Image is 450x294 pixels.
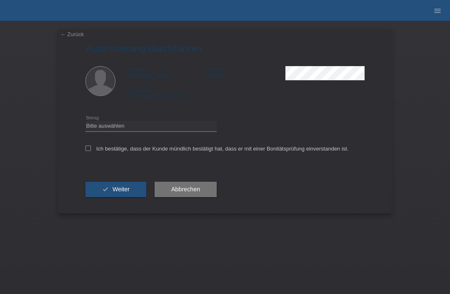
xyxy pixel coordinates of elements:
[127,67,145,72] span: Vorname
[102,186,109,193] i: check
[85,43,365,54] h1: Autorisierung durchführen
[85,146,349,152] label: Ich bestätige, dass der Kunde mündlich bestätigt hat, dass er mit einer Bonitätsprüfung einversta...
[112,186,130,193] span: Weiter
[127,86,206,99] div: [GEOGRAPHIC_DATA]
[85,182,146,198] button: check Weiter
[155,182,217,198] button: Abbrechen
[429,8,446,13] a: menu
[60,31,84,37] a: ← Zurück
[171,186,200,193] span: Abbrechen
[127,66,206,79] div: [PERSON_NAME]
[206,67,228,72] span: Nachname
[206,66,285,79] div: Sidkjar
[127,87,150,92] span: Nationalität
[433,7,442,15] i: menu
